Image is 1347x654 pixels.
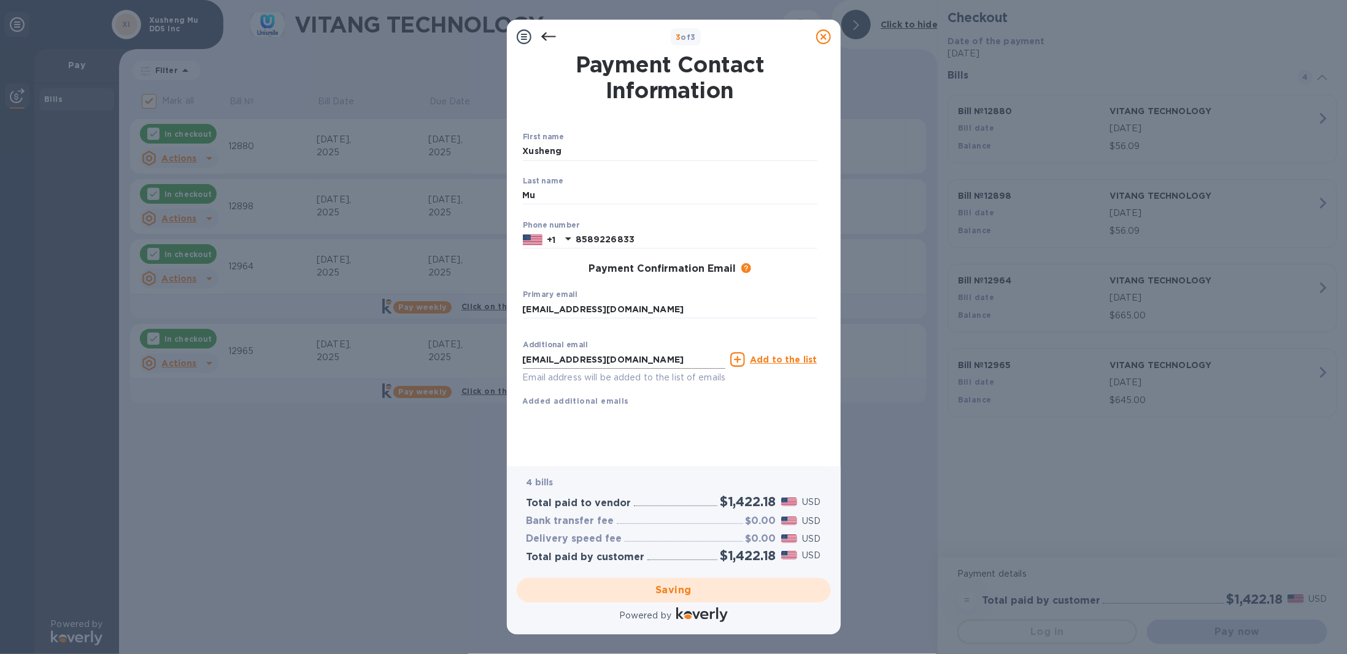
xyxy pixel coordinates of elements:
img: Logo [676,607,728,622]
h3: Payment Confirmation Email [589,263,736,275]
b: Added additional emails [523,396,629,406]
label: Primary email [523,291,577,299]
u: Add to the list [750,355,817,364]
b: 4 bills [527,477,554,487]
h1: Payment Contact Information [523,52,817,103]
h3: Delivery speed fee [527,533,622,545]
label: Additional email [523,342,588,349]
p: USD [802,496,820,509]
img: USD [781,534,798,543]
input: Enter additional email [523,350,726,369]
p: Powered by [619,609,671,622]
input: Enter your last name [523,187,817,205]
b: of 3 [676,33,696,42]
label: Phone number [523,221,579,229]
img: USD [781,517,798,525]
p: USD [802,533,820,545]
p: USD [802,515,820,528]
img: US [523,233,542,247]
h3: Total paid to vendor [527,498,631,509]
p: USD [802,549,820,562]
img: USD [781,551,798,560]
p: Email address will be added to the list of emails [523,371,726,385]
h3: Bank transfer fee [527,515,614,527]
input: Enter your primary email [523,300,817,318]
h3: $0.00 [746,515,776,527]
h2: $1,422.18 [720,494,776,509]
label: Last name [523,177,563,185]
label: First name [523,134,564,141]
h2: $1,422.18 [720,548,776,563]
p: +1 [547,234,556,246]
input: Enter your phone number [576,231,817,249]
input: Enter your first name [523,142,817,161]
h3: Total paid by customer [527,552,645,563]
img: USD [781,498,798,506]
h3: $0.00 [746,533,776,545]
span: 3 [676,33,681,42]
